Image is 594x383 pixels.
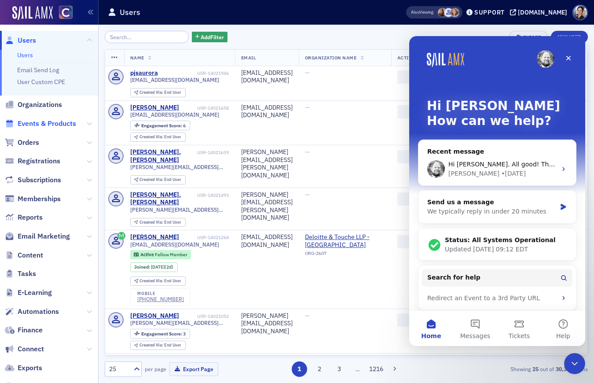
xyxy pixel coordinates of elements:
[197,192,229,198] div: USR-14021493
[305,55,357,61] span: Organization Name
[130,329,190,339] div: Engagement Score: 3
[241,69,293,85] div: [EMAIL_ADDRESS][DOMAIN_NAME]
[130,104,179,112] div: [PERSON_NAME]
[18,175,61,185] span: Subscriptions
[5,175,61,185] a: Subscriptions
[433,365,588,373] div: Showing out of items
[18,232,70,241] span: Email Marketing
[5,138,39,147] a: Orders
[531,365,540,373] strong: 25
[130,262,178,272] div: Joined: 2025-09-09 00:00:00
[130,191,196,206] div: [PERSON_NAME].[PERSON_NAME]
[180,235,229,240] div: USR-14021268
[130,111,219,118] span: [EMAIL_ADDRESS][DOMAIN_NAME]
[241,55,256,61] span: Email
[450,8,459,17] span: Kelli Davis
[130,206,229,213] span: [PERSON_NAME][EMAIL_ADDRESS][PERSON_NAME][DOMAIN_NAME]
[332,361,347,377] button: 3
[130,133,186,142] div: Created Via: End User
[145,365,166,373] label: per page
[438,8,447,17] span: Sheila Duggan
[5,232,70,241] a: Email Marketing
[241,233,293,249] div: [EMAIL_ADDRESS][DOMAIN_NAME]
[134,264,151,270] span: Joined :
[305,69,310,77] span: —
[5,119,76,129] a: Events & Products
[139,342,164,348] span: Created Via :
[5,194,61,204] a: Memberships
[192,32,228,43] button: AddFilter
[139,343,181,348] div: End User
[130,164,229,170] span: [PERSON_NAME][EMAIL_ADDRESS][PERSON_NAME][DOMAIN_NAME]
[5,100,62,110] a: Organizations
[397,70,441,84] span: ‌
[180,105,229,111] div: USR-14021658
[139,219,164,225] span: Created Via :
[201,33,224,41] span: Add Filter
[137,296,184,302] a: [PHONE_NUMBER]
[564,353,585,374] iframe: Intercom live chat
[180,313,229,319] div: USR-14021052
[397,235,441,248] span: ‌
[130,233,179,241] div: [PERSON_NAME]
[137,291,184,296] div: mobile
[139,89,164,95] span: Created Via :
[130,148,196,164] div: [PERSON_NAME].[PERSON_NAME]
[141,123,186,128] div: 6
[130,241,219,248] span: [EMAIL_ADDRESS][DOMAIN_NAME]
[139,90,181,95] div: End User
[159,70,229,76] div: USR-14021946
[130,320,229,326] span: [PERSON_NAME][EMAIL_ADDRESS][DOMAIN_NAME]
[105,31,189,43] input: Search…
[139,279,181,284] div: End User
[139,134,164,140] span: Created Via :
[305,312,310,320] span: —
[551,31,588,43] a: New User
[130,175,186,184] div: Created Via: End User
[241,104,293,119] div: [EMAIL_ADDRESS][DOMAIN_NAME]
[139,177,164,182] span: Created Via :
[130,88,186,97] div: Created Via: End User
[130,276,186,286] div: Created Via: End User
[130,55,144,61] span: Name
[554,365,574,373] strong: 30,393
[5,269,36,279] a: Tasks
[5,307,59,317] a: Automations
[518,8,567,16] div: [DOMAIN_NAME]
[130,312,179,320] a: [PERSON_NAME]
[139,177,181,182] div: End User
[292,361,307,377] button: 1
[305,233,385,249] a: Deloitte & Touche LLP - [GEOGRAPHIC_DATA]
[241,312,293,335] div: [PERSON_NAME][EMAIL_ADDRESS][DOMAIN_NAME]
[139,220,181,225] div: End User
[510,9,570,15] button: [DOMAIN_NAME]
[18,363,42,373] span: Exports
[140,251,155,258] span: Active
[474,8,505,16] div: Support
[17,78,65,86] a: User Custom CPE
[130,121,190,130] div: Engagement Score: 6
[305,191,310,199] span: —
[141,331,183,337] span: Engagement Score :
[5,344,44,354] a: Connect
